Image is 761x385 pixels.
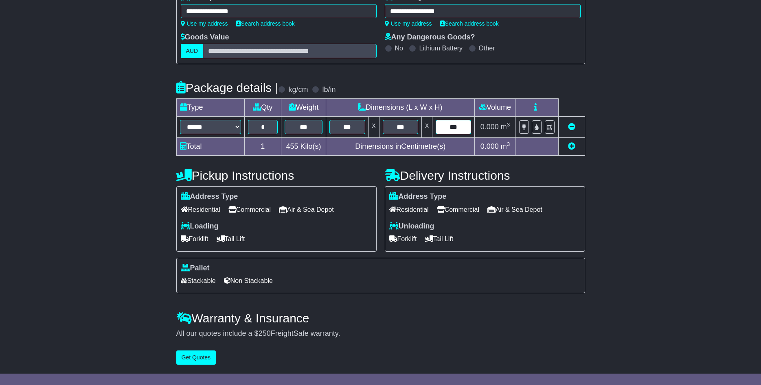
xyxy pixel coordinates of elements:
label: Any Dangerous Goods? [385,33,475,42]
label: No [395,44,403,52]
label: Other [479,44,495,52]
td: Kilo(s) [281,138,326,156]
h4: Warranty & Insurance [176,311,585,325]
h4: Pickup Instructions [176,169,377,182]
label: Unloading [389,222,434,231]
sup: 3 [507,141,510,147]
label: Address Type [181,192,238,201]
div: All our quotes include a $ FreightSafe warranty. [176,329,585,338]
span: Commercial [228,203,271,216]
label: AUD [181,44,204,58]
span: Tail Lift [217,233,245,245]
td: Dimensions (L x W x H) [326,99,475,117]
td: Total [176,138,244,156]
span: Residential [181,203,220,216]
td: Weight [281,99,326,117]
span: 455 [286,142,298,150]
a: Search address book [440,20,499,27]
td: x [421,117,432,138]
h4: Package details | [176,81,279,94]
td: x [368,117,379,138]
a: Add new item [568,142,575,150]
span: m [501,142,510,150]
span: Non Stackable [224,274,273,287]
span: 0.000 [480,142,499,150]
span: 250 [259,329,271,337]
span: m [501,123,510,131]
a: Remove this item [568,123,575,131]
label: Goods Value [181,33,229,42]
td: 1 [244,138,281,156]
td: Volume [475,99,515,117]
a: Use my address [385,20,432,27]
label: Address Type [389,192,447,201]
span: Tail Lift [425,233,454,245]
label: Lithium Battery [419,44,463,52]
label: kg/cm [288,85,308,94]
td: Type [176,99,244,117]
sup: 3 [507,122,510,128]
span: Residential [389,203,429,216]
span: Forklift [181,233,208,245]
span: Stackable [181,274,216,287]
td: Qty [244,99,281,117]
span: Forklift [389,233,417,245]
span: Commercial [437,203,479,216]
span: Air & Sea Depot [279,203,334,216]
a: Search address book [236,20,295,27]
label: Pallet [181,264,210,273]
span: Air & Sea Depot [487,203,542,216]
td: Dimensions in Centimetre(s) [326,138,475,156]
a: Use my address [181,20,228,27]
label: lb/in [322,85,336,94]
label: Loading [181,222,219,231]
span: 0.000 [480,123,499,131]
h4: Delivery Instructions [385,169,585,182]
button: Get Quotes [176,350,216,365]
